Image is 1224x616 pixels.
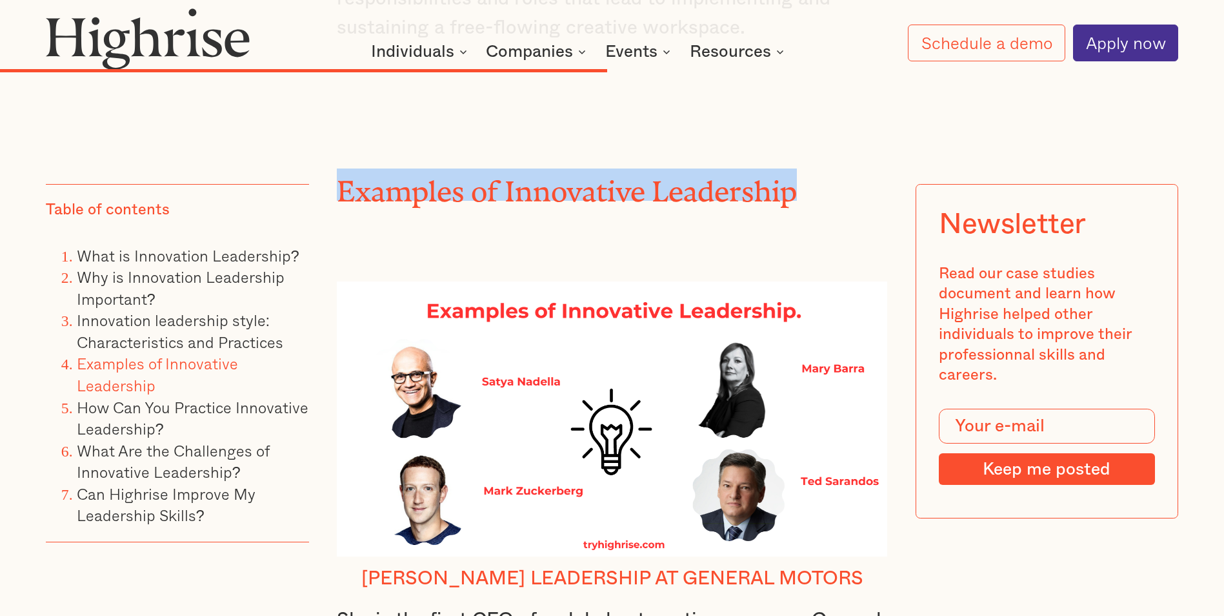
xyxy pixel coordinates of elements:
form: Modal Form [939,409,1154,485]
a: Apply now [1073,25,1178,62]
img: Innovative leadership [337,282,887,557]
div: Companies [486,44,573,59]
div: Newsletter [939,207,1086,241]
div: Individuals [371,44,454,59]
input: Your e-mail [939,409,1154,443]
div: Events [605,44,657,59]
a: What is Innovation Leadership? [77,243,299,267]
h4: [PERSON_NAME] leadership at General Motors [337,568,887,591]
a: How Can You Practice Innovative Leadership? [77,395,308,440]
a: Examples of Innovative Leadership [77,351,238,397]
a: Why is Innovation Leadership Important? [77,265,285,311]
h2: Examples of Innovative Leadership [337,169,887,201]
a: What Are the Challenges of Innovative Leadership? [77,438,269,484]
img: Highrise logo [46,8,250,70]
div: Table of contents [46,200,170,220]
div: Resources [690,44,788,59]
div: Events [605,44,674,59]
input: Keep me posted [939,453,1154,485]
div: Individuals [371,44,471,59]
div: Resources [690,44,771,59]
a: Can Highrise Improve My Leadership Skills? [77,481,256,527]
a: Innovation leadership style: Characteristics and Practices [77,308,283,354]
div: Companies [486,44,590,59]
div: Read our case studies document and learn how Highrise helped other individuals to improve their p... [939,263,1154,385]
a: Schedule a demo [908,25,1065,61]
